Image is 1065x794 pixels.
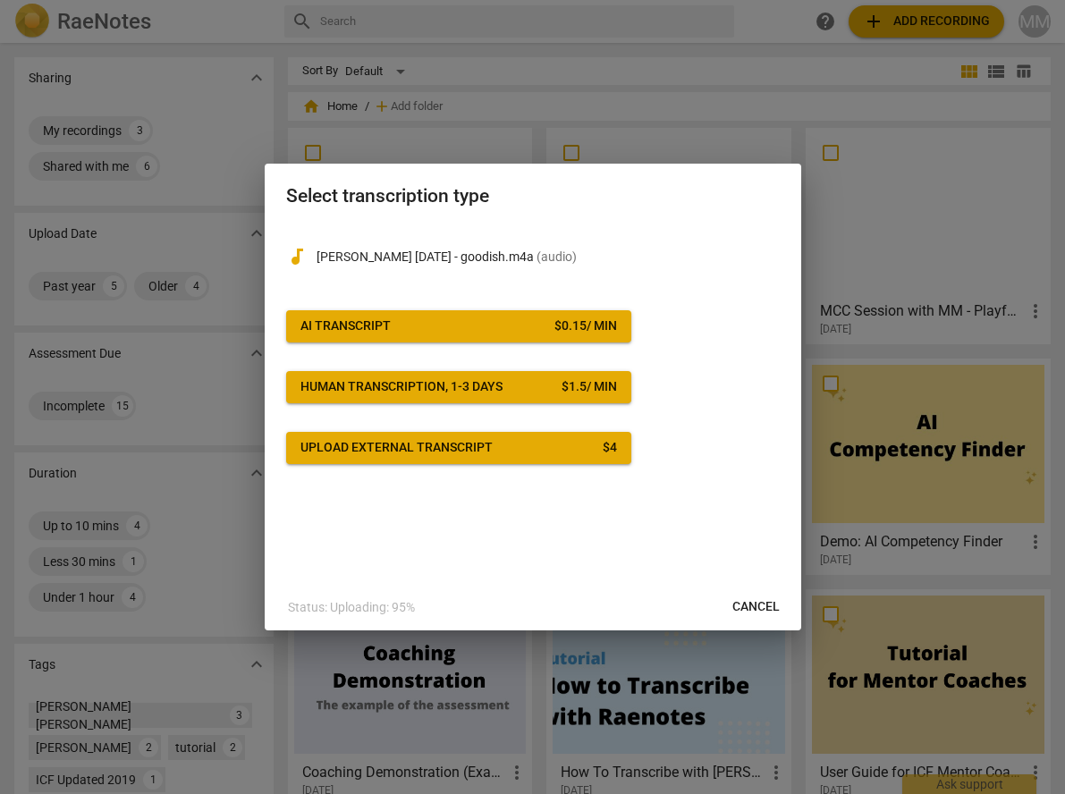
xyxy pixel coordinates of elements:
p: Status: Uploading: 95% [288,598,415,617]
div: Upload external transcript [300,439,493,457]
div: $ 4 [603,439,617,457]
p: Valerie Sept 22 - goodish.m4a(audio) [317,248,780,266]
span: ( audio ) [537,249,577,264]
div: $ 1.5 / min [562,378,617,396]
span: Cancel [732,598,780,616]
div: AI Transcript [300,317,391,335]
button: Human transcription, 1-3 days$1.5/ min [286,371,631,403]
div: Human transcription, 1-3 days [300,378,503,396]
div: $ 0.15 / min [554,317,617,335]
button: Cancel [718,591,794,623]
span: audiotrack [286,246,308,267]
button: Upload external transcript$4 [286,432,631,464]
h2: Select transcription type [286,185,780,207]
button: AI Transcript$0.15/ min [286,310,631,342]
